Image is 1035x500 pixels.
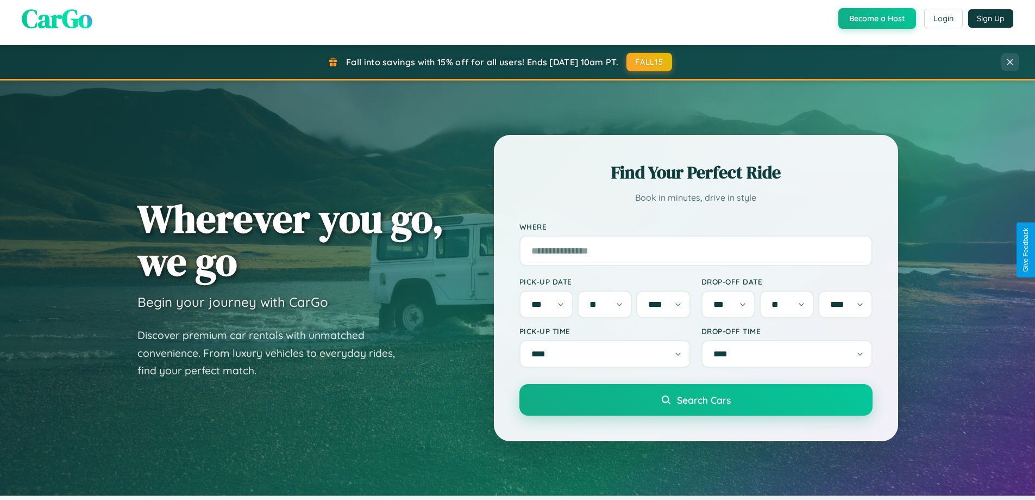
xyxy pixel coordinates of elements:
label: Drop-off Date [701,277,873,286]
span: Search Cars [677,394,731,406]
span: Fall into savings with 15% off for all users! Ends [DATE] 10am PT. [346,57,618,67]
button: FALL15 [626,53,672,71]
p: Book in minutes, drive in style [519,190,873,206]
label: Drop-off Time [701,326,873,336]
div: Give Feedback [1022,228,1030,272]
button: Search Cars [519,384,873,416]
button: Login [924,9,963,28]
button: Become a Host [838,8,916,29]
h3: Begin your journey with CarGo [137,294,328,310]
label: Pick-up Time [519,326,691,336]
p: Discover premium car rentals with unmatched convenience. From luxury vehicles to everyday rides, ... [137,326,409,380]
label: Where [519,222,873,231]
h2: Find Your Perfect Ride [519,161,873,184]
span: CarGo [22,1,92,36]
label: Pick-up Date [519,277,691,286]
button: Sign Up [968,9,1013,28]
h1: Wherever you go, we go [137,197,444,283]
